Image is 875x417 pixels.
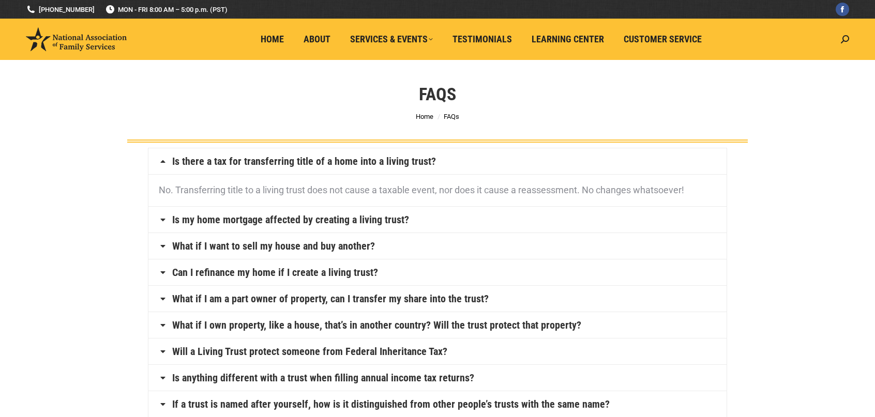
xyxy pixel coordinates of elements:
[524,29,611,49] a: Learning Center
[452,34,512,45] span: Testimonials
[261,34,284,45] span: Home
[416,113,433,120] a: Home
[172,267,378,277] a: Can I refinance my home if I create a living trust?
[26,5,95,14] a: [PHONE_NUMBER]
[296,29,338,49] a: About
[836,3,849,16] a: Facebook page opens in new window
[172,156,436,166] a: Is there a tax for transferring title of a home into a living trust?
[445,29,519,49] a: Testimonials
[444,113,459,120] span: FAQs
[172,320,581,330] a: What if I own property, like a house, that’s in another country? Will the trust protect that prop...
[159,181,716,199] p: No. Transferring title to a living trust does not cause a taxable event, nor does it cause a reas...
[105,5,228,14] span: MON - FRI 8:00 AM – 5:00 p.m. (PST)
[172,399,610,409] a: If a trust is named after yourself, how is it distinguished from other people’s trusts with the s...
[532,34,604,45] span: Learning Center
[253,29,291,49] a: Home
[172,294,489,304] a: What if I am a part owner of property, can I transfer my share into the trust?
[172,214,409,225] a: Is my home mortgage affected by creating a living trust?
[172,373,474,383] a: Is anything different with a trust when filling annual income tax returns?
[419,83,456,105] h1: FAQs
[350,34,433,45] span: Services & Events
[624,34,702,45] span: Customer Service
[26,27,127,51] img: National Association of Family Services
[616,29,709,49] a: Customer Service
[172,241,375,251] a: What if I want to sell my house and buy another?
[304,34,330,45] span: About
[172,346,447,357] a: Will a Living Trust protect someone from Federal Inheritance Tax?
